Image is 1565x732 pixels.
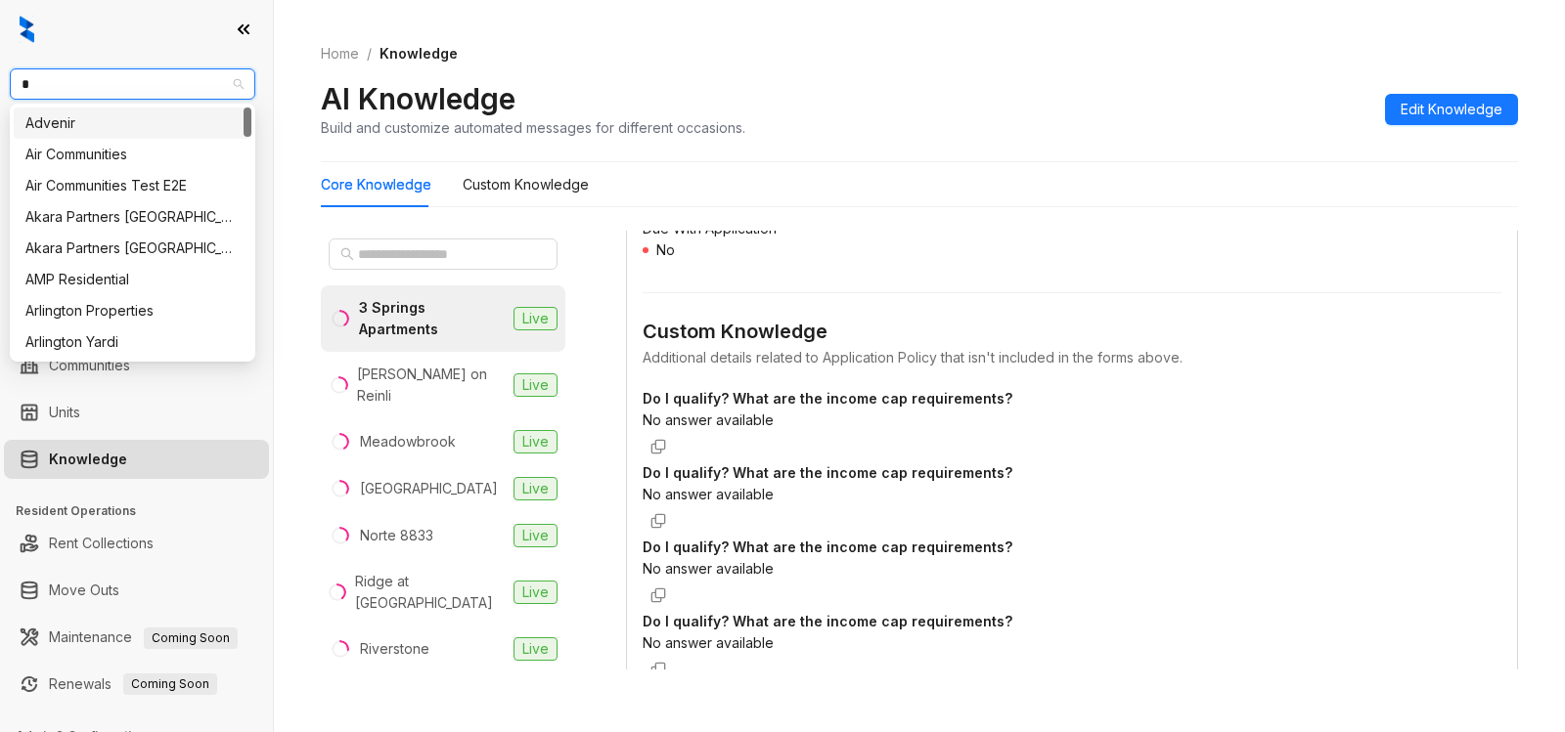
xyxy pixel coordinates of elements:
[514,477,558,500] span: Live
[144,627,238,649] span: Coming Soon
[514,307,558,330] span: Live
[25,331,240,353] div: Arlington Yardi
[514,637,558,661] span: Live
[14,264,251,295] div: AMP Residential
[25,269,240,290] div: AMP Residential
[643,464,1012,481] strong: Do I qualify? What are the income cap requirements?
[14,108,251,139] div: Advenir
[514,373,558,397] span: Live
[49,524,154,563] a: Rent Collections
[4,346,269,385] li: Communities
[49,440,127,479] a: Knowledge
[643,390,1012,407] strong: Do I qualify? What are the income cap requirements?
[14,170,251,201] div: Air Communities Test E2E
[49,393,80,432] a: Units
[49,346,130,385] a: Communities
[123,673,217,695] span: Coming Soon
[14,139,251,170] div: Air Communities
[643,484,1012,505] div: No answer available
[656,241,675,258] span: No
[360,478,498,499] div: [GEOGRAPHIC_DATA]
[360,431,456,452] div: Meadowbrook
[321,80,515,117] h2: AI Knowledge
[20,16,34,43] img: logo
[4,571,269,610] li: Move Outs
[4,131,269,170] li: Leads
[463,174,589,195] div: Custom Knowledge
[4,524,269,563] li: Rent Collections
[321,174,431,195] div: Core Knowledge
[514,430,558,453] span: Live
[1401,99,1502,120] span: Edit Knowledge
[14,326,251,358] div: Arlington Yardi
[357,364,506,407] div: [PERSON_NAME] on Reinli
[16,502,273,520] h3: Resident Operations
[643,613,1012,629] strong: Do I qualify? What are the income cap requirements?
[643,317,1501,347] div: Custom Knowledge
[355,571,506,614] div: Ridge at [GEOGRAPHIC_DATA]
[643,632,1012,654] div: No answer available
[4,440,269,479] li: Knowledge
[360,638,429,660] div: Riverstone
[4,665,269,704] li: Renewals
[14,201,251,233] div: Akara Partners Nashville
[514,581,558,604] span: Live
[643,409,1012,431] div: No answer available
[4,618,269,657] li: Maintenance
[643,558,1012,580] div: No answer available
[643,538,1012,555] strong: Do I qualify? What are the income cap requirements?
[643,347,1501,368] div: Additional details related to Application Policy that isn't included in the forms above.
[317,43,363,65] a: Home
[25,206,240,228] div: Akara Partners [GEOGRAPHIC_DATA]
[25,237,240,259] div: Akara Partners [GEOGRAPHIC_DATA]
[4,393,269,432] li: Units
[1385,94,1518,125] button: Edit Knowledge
[4,262,269,301] li: Collections
[367,43,372,65] li: /
[14,233,251,264] div: Akara Partners Phoenix
[340,247,354,261] span: search
[49,571,119,610] a: Move Outs
[25,112,240,134] div: Advenir
[14,295,251,326] div: Arlington Properties
[25,300,240,322] div: Arlington Properties
[25,175,240,196] div: Air Communities Test E2E
[321,117,745,138] div: Build and customize automated messages for different occasions.
[4,215,269,254] li: Leasing
[359,297,506,340] div: 3 Springs Apartments
[380,45,458,62] span: Knowledge
[360,525,433,546] div: Norte 8833
[49,665,217,704] a: RenewalsComing Soon
[25,144,240,165] div: Air Communities
[514,524,558,547] span: Live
